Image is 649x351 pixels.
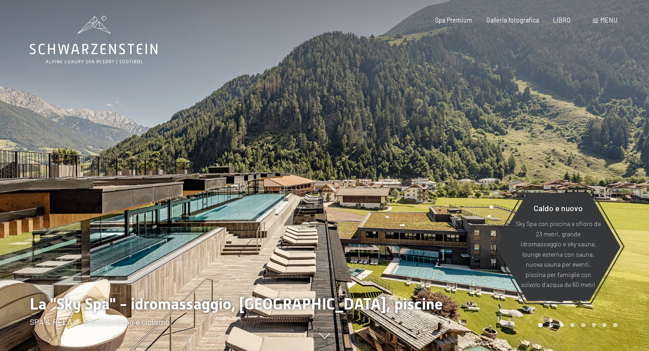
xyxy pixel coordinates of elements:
div: Pagina 8 della giostra [613,323,617,328]
a: Caldo e nuovo Sky Spa con piscina a sfioro da 23 metri, grande idromassaggio e sky sauna, lounge ... [495,192,621,301]
div: Pagina 5 della giostra [581,323,585,328]
a: LIBRO [553,16,571,24]
div: Paginazione carosello [535,323,617,328]
a: Spa Premium [435,16,472,24]
div: Pagina 4 del carosello [570,323,575,328]
font: menu [600,16,617,24]
font: Sky Spa con piscina a sfioro da 23 metri, grande idromassaggio e sky sauna, lounge esterna con sa... [516,220,601,288]
a: Galleria fotografica [486,16,539,24]
div: Pagina 6 della giostra [592,323,596,328]
div: Pagina Carosello 1 (Diapositiva corrente) [538,323,543,328]
div: Carosello Pagina 2 [549,323,553,328]
div: Pagina 3 della giostra [560,323,564,328]
div: Carosello Pagina 7 [602,323,607,328]
font: Caldo e nuovo [534,203,583,213]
